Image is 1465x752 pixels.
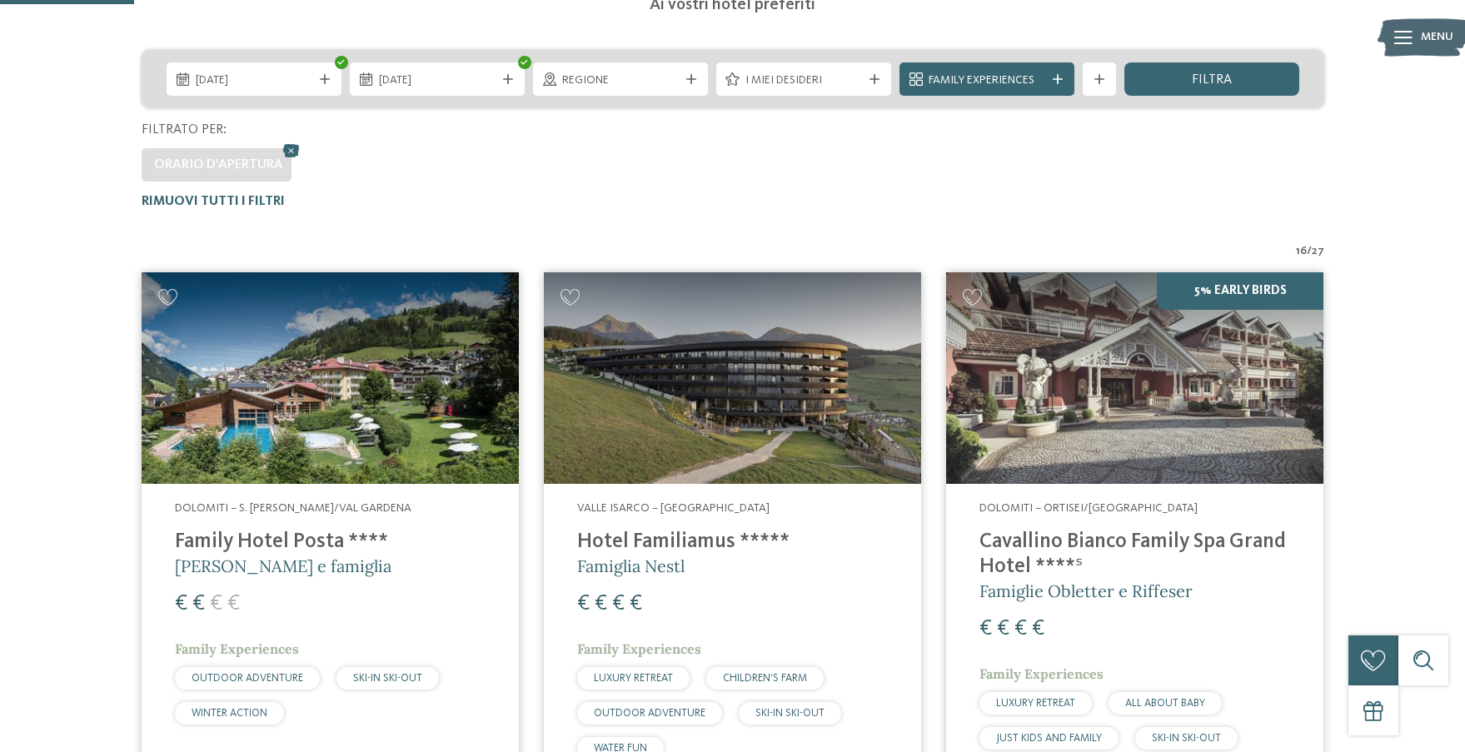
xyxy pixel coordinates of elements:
[577,502,770,514] span: Valle Isarco – [GEOGRAPHIC_DATA]
[979,530,1290,580] h4: Cavallino Bianco Family Spa Grand Hotel ****ˢ
[745,72,862,89] span: I miei desideri
[227,593,240,615] span: €
[996,698,1075,709] span: LUXURY RETREAT
[192,708,267,719] span: WINTER ACTION
[175,530,486,555] h4: Family Hotel Posta ****
[979,618,992,640] span: €
[562,72,679,89] span: Regione
[1152,733,1221,744] span: SKI-IN SKI-OUT
[1312,243,1324,260] span: 27
[1125,698,1205,709] span: ALL ABOUT BABY
[577,555,685,576] span: Famiglia Nestl
[196,72,312,89] span: [DATE]
[612,593,625,615] span: €
[997,618,1009,640] span: €
[979,580,1193,601] span: Famiglie Obletter e Riffeser
[1032,618,1044,640] span: €
[192,673,303,684] span: OUTDOOR ADVENTURE
[1192,73,1232,87] span: filtra
[175,640,299,657] span: Family Experiences
[210,593,222,615] span: €
[929,72,1045,89] span: Family Experiences
[175,593,187,615] span: €
[192,593,205,615] span: €
[175,502,411,514] span: Dolomiti – S. [PERSON_NAME]/Val Gardena
[723,673,807,684] span: CHILDREN’S FARM
[755,708,825,719] span: SKI-IN SKI-OUT
[594,708,705,719] span: OUTDOOR ADVENTURE
[154,158,283,172] span: Orario d'apertura
[544,272,921,485] img: Cercate un hotel per famiglie? Qui troverete solo i migliori!
[979,665,1104,682] span: Family Experiences
[577,640,701,657] span: Family Experiences
[142,123,227,137] span: Filtrato per:
[946,272,1323,485] img: Family Spa Grand Hotel Cavallino Bianco ****ˢ
[996,733,1102,744] span: JUST KIDS AND FAMILY
[630,593,642,615] span: €
[353,673,422,684] span: SKI-IN SKI-OUT
[379,72,496,89] span: [DATE]
[1014,618,1027,640] span: €
[577,593,590,615] span: €
[142,272,519,485] img: Cercate un hotel per famiglie? Qui troverete solo i migliori!
[979,502,1198,514] span: Dolomiti – Ortisei/[GEOGRAPHIC_DATA]
[1296,243,1307,260] span: 16
[142,195,285,208] span: Rimuovi tutti i filtri
[595,593,607,615] span: €
[175,555,391,576] span: [PERSON_NAME] e famiglia
[594,673,673,684] span: LUXURY RETREAT
[1307,243,1312,260] span: /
